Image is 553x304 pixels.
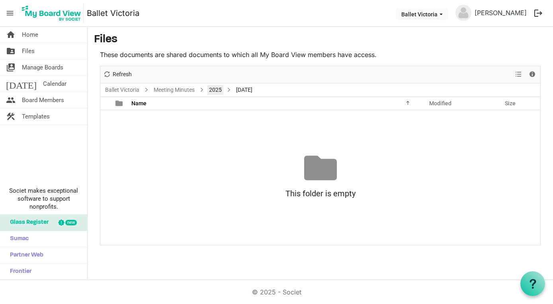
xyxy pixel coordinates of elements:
[252,288,301,296] a: © 2025 - Societ
[429,100,451,107] span: Modified
[65,220,77,225] div: new
[102,69,133,79] button: Refresh
[6,215,49,231] span: Glass Register
[471,5,530,21] a: [PERSON_NAME]
[152,85,196,95] a: Meeting Minutes
[207,85,223,95] a: 2025
[43,76,66,92] span: Calendar
[512,66,526,83] div: View
[4,187,84,211] span: Societ makes exceptional software to support nonprofits.
[94,33,547,47] h3: Files
[112,69,133,79] span: Refresh
[234,85,254,95] span: [DATE]
[514,69,523,79] button: View dropdownbutton
[6,43,16,59] span: folder_shared
[455,5,471,21] img: no-profile-picture.svg
[6,59,16,75] span: switch_account
[104,85,141,95] a: Ballet Victoria
[22,59,63,75] span: Manage Boards
[6,109,16,124] span: construction
[22,109,50,124] span: Templates
[505,100,516,107] span: Size
[20,3,84,23] img: My Board View Logo
[527,69,538,79] button: Details
[100,184,540,203] div: This folder is empty
[22,43,35,59] span: Files
[6,76,37,92] span: [DATE]
[6,264,31,280] span: Frontier
[6,92,16,108] span: people
[526,66,539,83] div: Details
[87,5,139,21] a: Ballet Victoria
[100,66,135,83] div: Refresh
[22,92,64,108] span: Board Members
[6,27,16,43] span: home
[530,5,547,22] button: logout
[6,247,43,263] span: Partner Web
[6,231,29,247] span: Sumac
[131,100,147,107] span: Name
[22,27,38,43] span: Home
[396,8,448,20] button: Ballet Victoria dropdownbutton
[100,50,541,59] p: These documents are shared documents to which all My Board View members have access.
[2,6,18,21] span: menu
[20,3,87,23] a: My Board View Logo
